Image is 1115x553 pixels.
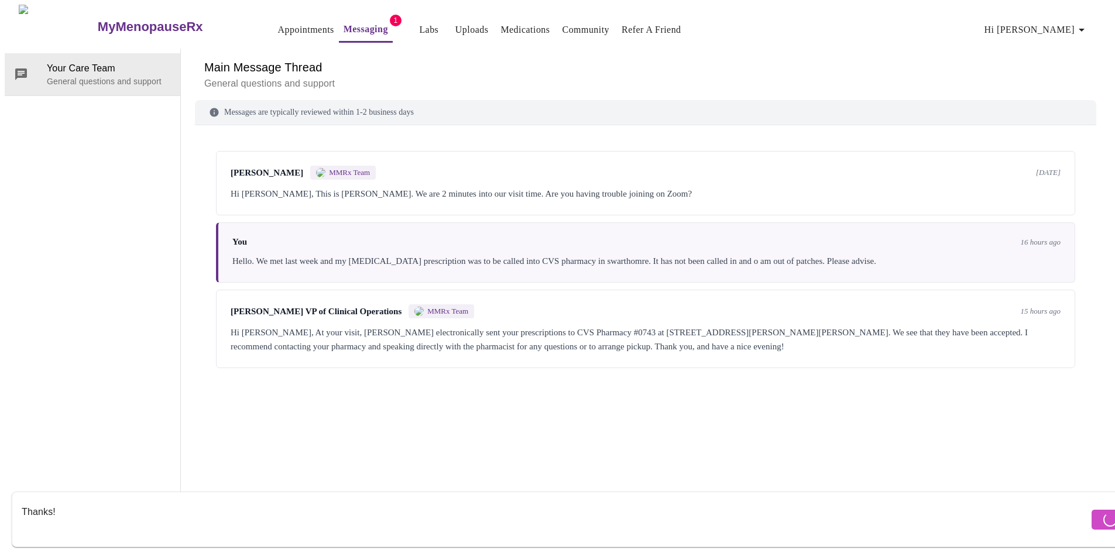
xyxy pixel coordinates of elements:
a: Labs [419,22,438,38]
span: MMRx Team [427,307,468,316]
h3: MyMenopauseRx [98,19,203,35]
button: Messaging [339,18,393,43]
button: Labs [410,18,448,42]
button: Refer a Friend [617,18,686,42]
div: Hello. We met last week and my [MEDICAL_DATA] prescription was to be called into CVS pharmacy in ... [232,254,1061,268]
a: Medications [500,22,550,38]
span: [DATE] [1036,168,1061,177]
div: Hi [PERSON_NAME], At your visit, [PERSON_NAME] electronically sent your prescriptions to CVS Phar... [231,325,1061,353]
a: Community [562,22,610,38]
a: Appointments [278,22,334,38]
span: Hi [PERSON_NAME] [984,22,1089,38]
img: MMRX [316,168,325,177]
div: Hi [PERSON_NAME], This is [PERSON_NAME]. We are 2 minutes into our visit time. Are you having tro... [231,187,1061,201]
span: You [232,237,247,247]
span: 16 hours ago [1020,238,1061,247]
div: Your Care TeamGeneral questions and support [5,53,180,95]
span: Your Care Team [47,61,171,75]
a: Messaging [344,21,388,37]
button: Hi [PERSON_NAME] [980,18,1093,42]
h6: Main Message Thread [204,58,1087,77]
span: MMRx Team [329,168,370,177]
button: Uploads [451,18,493,42]
span: [PERSON_NAME] [231,168,303,178]
button: Appointments [273,18,339,42]
span: 1 [390,15,402,26]
a: Uploads [455,22,489,38]
a: MyMenopauseRx [96,6,249,47]
button: Medications [496,18,554,42]
button: Community [558,18,615,42]
div: Messages are typically reviewed within 1-2 business days [195,100,1096,125]
a: Refer a Friend [622,22,681,38]
img: MyMenopauseRx Logo [19,5,96,49]
img: MMRX [414,307,424,316]
textarea: Send a message about your appointment [22,500,1089,538]
p: General questions and support [47,75,171,87]
span: [PERSON_NAME] VP of Clinical Operations [231,307,402,317]
span: 15 hours ago [1020,307,1061,316]
p: General questions and support [204,77,1087,91]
